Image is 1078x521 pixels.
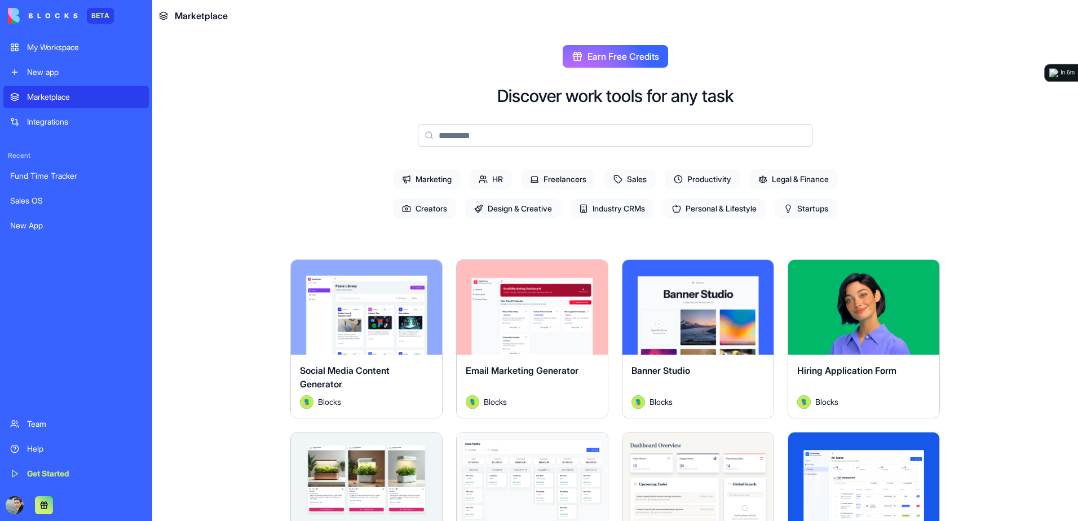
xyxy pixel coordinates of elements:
[484,396,507,408] span: Blocks
[27,116,142,127] div: Integrations
[27,67,142,78] div: New app
[290,259,443,418] a: Social Media Content GeneratorAvatarBlocks
[1049,68,1058,77] img: logo
[587,50,659,63] span: Earn Free Credits
[300,365,390,390] span: Social Media Content Generator
[470,169,512,189] span: HR
[27,91,142,103] div: Marketplace
[6,496,24,514] img: ACg8ocLgft2zbYhxCVX_QnRk8wGO17UHpwh9gymK_VQRDnGx1cEcXohv=s96-c
[8,8,78,24] img: logo
[663,198,766,219] span: Personal & Lifestyle
[3,165,149,187] a: Fund Time Tracker
[3,214,149,237] a: New App
[318,396,341,408] span: Blocks
[3,462,149,485] a: Get Started
[27,443,142,454] div: Help
[393,198,456,219] span: Creators
[8,8,114,24] a: BETA
[3,438,149,460] a: Help
[815,396,838,408] span: Blocks
[788,259,940,418] a: Hiring Application FormAvatarBlocks
[563,45,668,68] button: Earn Free Credits
[570,198,654,219] span: Industry CRMs
[3,111,149,133] a: Integrations
[465,198,561,219] span: Design & Creative
[87,8,114,24] div: BETA
[175,9,228,23] span: Marketplace
[797,365,896,376] span: Hiring Application Form
[665,169,740,189] span: Productivity
[797,395,811,409] img: Avatar
[775,198,837,219] span: Startups
[10,195,142,206] div: Sales OS
[3,151,149,160] span: Recent
[466,395,479,409] img: Avatar
[300,395,313,409] img: Avatar
[1061,68,1075,77] div: In 6m
[622,259,774,418] a: Banner StudioAvatarBlocks
[10,170,142,182] div: Fund Time Tracker
[650,396,673,408] span: Blocks
[3,86,149,108] a: Marketplace
[27,42,142,53] div: My Workspace
[10,220,142,231] div: New App
[3,36,149,59] a: My Workspace
[456,259,608,418] a: Email Marketing GeneratorAvatarBlocks
[631,395,645,409] img: Avatar
[3,189,149,212] a: Sales OS
[497,86,734,106] h2: Discover work tools for any task
[27,418,142,430] div: Team
[3,61,149,83] a: New app
[393,169,461,189] span: Marketing
[749,169,838,189] span: Legal & Finance
[466,365,578,376] span: Email Marketing Generator
[631,365,690,376] span: Banner Studio
[27,468,142,479] div: Get Started
[3,413,149,435] a: Team
[604,169,656,189] span: Sales
[521,169,595,189] span: Freelancers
